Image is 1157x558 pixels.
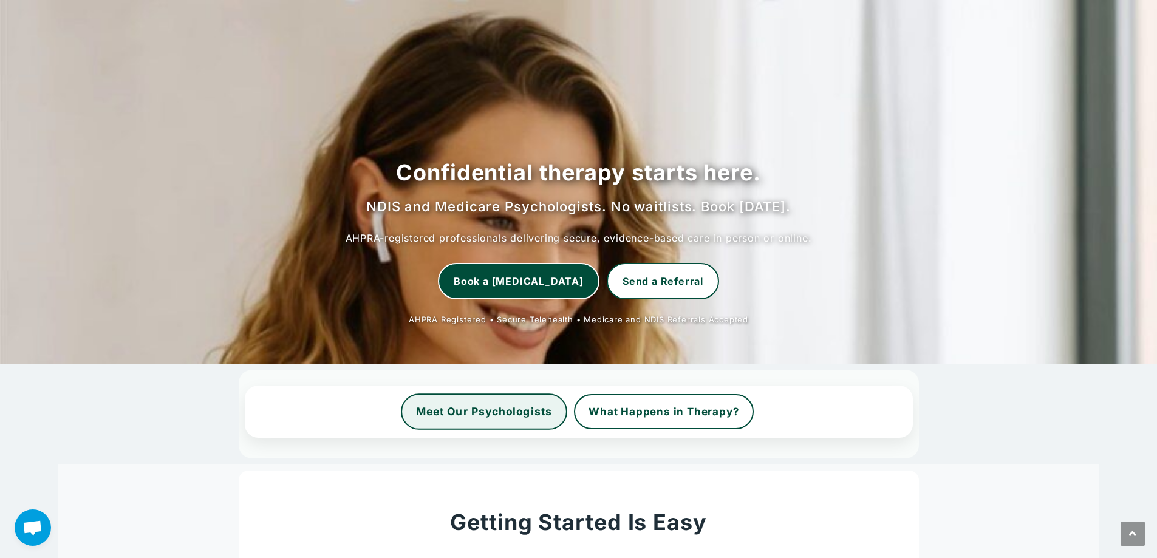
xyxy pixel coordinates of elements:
div: Open chat [15,509,51,546]
a: Send a Referral to Chat Corner [607,263,719,299]
a: Meet Our Psychologists [401,393,567,430]
a: What Happens in Therapy? [574,394,754,429]
p: AHPRA-registered professionals delivering secure, evidence-based care in person or online. [12,228,1145,248]
a: Scroll to the top of the page [1121,522,1145,546]
section: Explore Services CTA [239,370,919,458]
p: AHPRA Registered • Secure Telehealth • Medicare and NDIS Referrals Accepted [12,311,1145,327]
h1: Confidential therapy starts here. [12,157,1145,188]
h2: Getting Started Is Easy [251,507,907,537]
a: Book a Psychologist Now [438,263,599,299]
h2: NDIS and Medicare Psychologists. No waitlists. Book [DATE]. [12,197,1145,216]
